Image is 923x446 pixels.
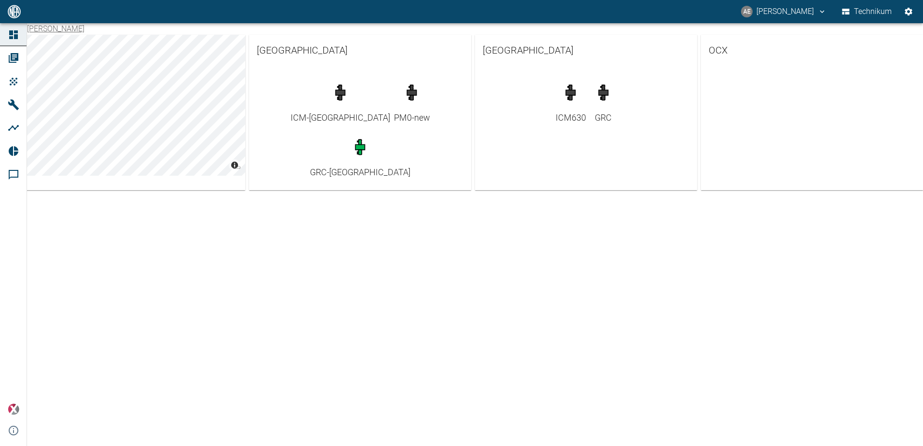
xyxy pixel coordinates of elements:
div: AE [741,6,753,17]
span: OCX [709,42,915,58]
span: [GEOGRAPHIC_DATA] [483,42,689,58]
a: GRC [590,79,617,124]
button: Technikum [840,3,894,20]
div: GRC [590,111,617,124]
button: alexander.effertz@neuman-esser.com [740,3,828,20]
nav: breadcrumb [27,23,84,35]
div: PM0-new [394,111,430,124]
div: GRC-[GEOGRAPHIC_DATA] [310,166,410,179]
img: logo [7,5,22,18]
img: Xplore Logo [8,404,19,415]
button: Einstellungen [900,3,917,20]
a: ICM630 [556,79,586,124]
div: ICM630 [556,111,586,124]
a: PM0-new [394,79,430,124]
a: [GEOGRAPHIC_DATA] [475,35,697,66]
span: [GEOGRAPHIC_DATA] [257,42,463,58]
a: GRC-[GEOGRAPHIC_DATA] [310,134,410,179]
canvas: Map [23,35,245,176]
div: ICM-[GEOGRAPHIC_DATA] [291,111,390,124]
a: [PERSON_NAME] [27,24,84,33]
a: ICM-[GEOGRAPHIC_DATA] [291,79,390,124]
a: OCX [701,35,923,66]
a: [GEOGRAPHIC_DATA] [249,35,471,66]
